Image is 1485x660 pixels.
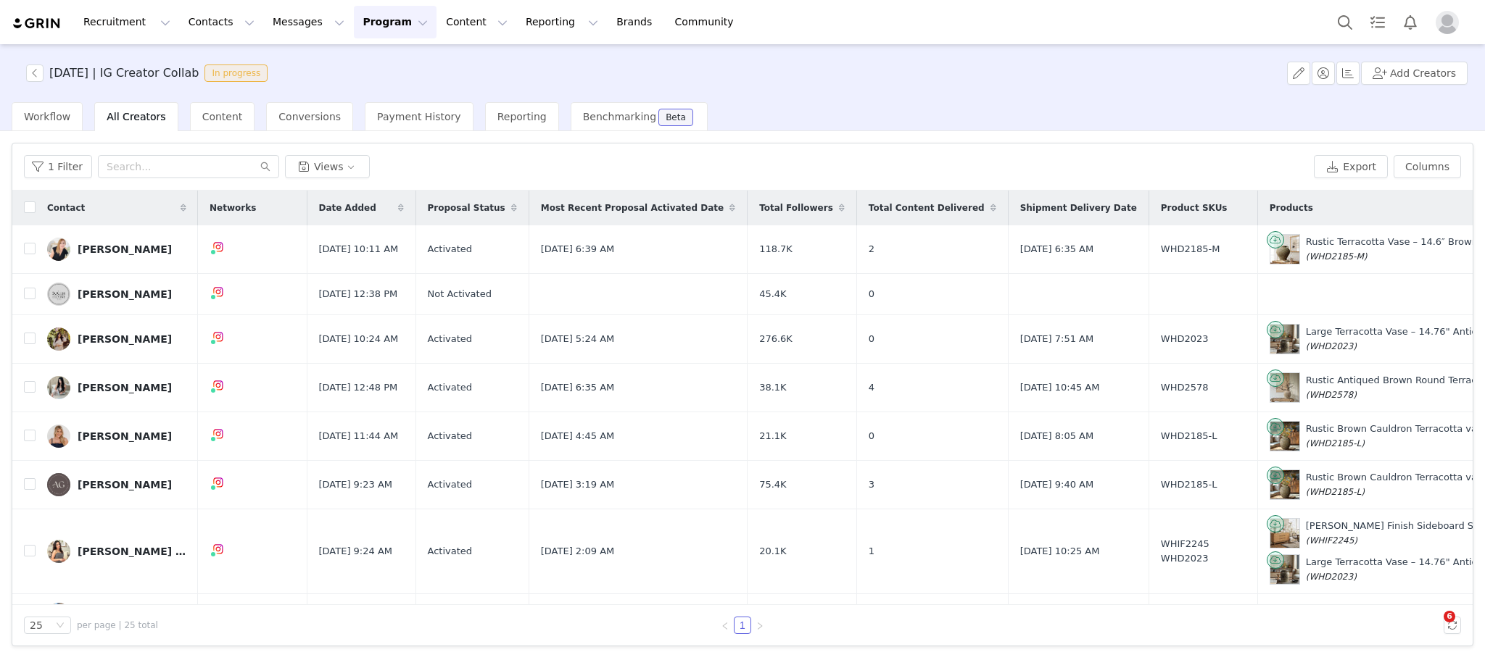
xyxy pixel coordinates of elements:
[541,201,724,214] span: Most Recent Proposal Activated Date
[1270,422,1299,451] img: Product Image
[1306,572,1357,582] span: (WHD2023)
[1414,611,1449,646] iframe: Intercom live chat
[47,473,186,496] a: [PERSON_NAME]
[1020,242,1094,256] span: [DATE] 6:35 AM
[541,429,615,443] span: [DATE] 4:45 AM
[1427,11,1473,34] button: Profile
[77,619,158,632] span: per page | 25 total
[47,327,186,351] a: [PERSON_NAME]
[759,287,786,301] span: 45.4K
[721,622,729,630] i: icon: left
[47,603,70,626] img: 22fa3f53-3ebc-48ba-93f3-63c4fecd7d12.jpg
[47,473,70,496] img: 594130ab-e381-418a-9d43-ea7452c6dbf4.jpg
[1020,477,1094,492] span: [DATE] 9:40 AM
[47,540,70,563] img: 1971de7f-8ccf-4c3d-8baf-9f31f4bf241b.jpg
[47,327,70,351] img: 7cfb82ed-5d96-4c8b-8429-5395d21ba22a--s.jpg
[47,283,186,306] a: [PERSON_NAME]
[517,6,607,38] button: Reporting
[47,425,70,448] img: 2c741ac6-a827-424e-9aea-f7402eca5ec7.jpg
[202,111,243,122] span: Content
[869,242,874,256] span: 2
[428,429,473,443] span: Activated
[212,380,224,391] img: instagram.svg
[1270,470,1299,499] img: Product Image
[1270,325,1299,354] img: Product Image
[47,238,186,261] a: [PERSON_NAME]
[1394,6,1426,38] button: Notifications
[759,544,786,559] span: 20.1K
[759,380,786,395] span: 38.1K
[1270,373,1299,402] img: Product Image
[869,544,874,559] span: 1
[212,543,224,555] img: instagram.svg
[1020,429,1094,443] span: [DATE] 8:05 AM
[212,241,224,253] img: instagram.svg
[869,429,874,443] span: 0
[319,477,393,492] span: [DATE] 9:23 AM
[583,111,656,122] span: Benchmarking
[212,286,224,298] img: instagram.svg
[47,376,186,399] a: [PERSON_NAME]
[1270,555,1299,584] img: Product Image
[319,380,398,395] span: [DATE] 12:48 PM
[78,546,186,557] div: [PERSON_NAME] | Home & Decor
[47,376,70,399] img: aead7573-556b-4e6a-aaaf-a693e7a98358--s.jpg
[278,111,341,122] span: Conversions
[541,380,615,395] span: [DATE] 6:35 AM
[47,425,186,448] a: [PERSON_NAME]
[1270,235,1299,264] img: Product Image
[759,332,793,346] span: 276.6K
[1306,535,1357,546] span: (WHIF2245)
[541,544,615,559] span: [DATE] 2:09 AM
[751,617,769,634] li: Next Page
[716,617,734,634] li: Previous Page
[1161,242,1220,256] span: WHD2185-M
[1306,341,1357,351] span: (WHD2023)
[212,331,224,343] img: instagram.svg
[47,238,70,261] img: f6f3df61-73d2-4d12-a5e6-8536c88c661e.jpg
[24,111,70,122] span: Workflow
[78,382,172,393] div: [PERSON_NAME]
[210,201,256,214] span: Networks
[1270,201,1313,214] span: Products
[1020,332,1094,346] span: [DATE] 7:51 AM
[608,6,665,38] a: Brands
[1161,429,1217,443] span: WHD2185-L
[1020,544,1100,559] span: [DATE] 10:25 AM
[47,283,70,306] img: 97e8d4a6-89a0-4eff-bde7-fa55abd92a56.jpg
[1361,62,1468,85] button: Add Creators
[869,201,985,214] span: Total Content Delivered
[75,6,179,38] button: Recruitment
[428,332,473,346] span: Activated
[107,111,165,122] span: All Creators
[1306,390,1357,400] span: (WHD2578)
[1394,155,1461,178] button: Columns
[12,17,62,30] img: grin logo
[47,201,85,214] span: Contact
[212,477,224,488] img: instagram.svg
[319,429,399,443] span: [DATE] 11:44 AM
[759,429,786,443] span: 21.1K
[78,430,172,442] div: [PERSON_NAME]
[1306,438,1365,448] span: (WHD2185-L)
[354,6,437,38] button: Program
[541,332,615,346] span: [DATE] 5:24 AM
[26,64,273,82] span: [object Object]
[1314,155,1388,178] button: Export
[428,242,473,256] span: Activated
[204,64,268,82] span: In progress
[869,477,874,492] span: 3
[759,201,833,214] span: Total Followers
[869,287,874,301] span: 0
[1020,380,1100,395] span: [DATE] 10:45 AM
[285,155,370,178] button: Views
[541,242,615,256] span: [DATE] 6:39 AM
[78,288,172,300] div: [PERSON_NAME]
[1306,251,1368,262] span: (WHD2185-M)
[1270,519,1299,548] img: Product Image
[47,603,186,626] a: [PERSON_NAME]
[78,333,172,345] div: [PERSON_NAME]
[180,6,263,38] button: Contacts
[437,6,516,38] button: Content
